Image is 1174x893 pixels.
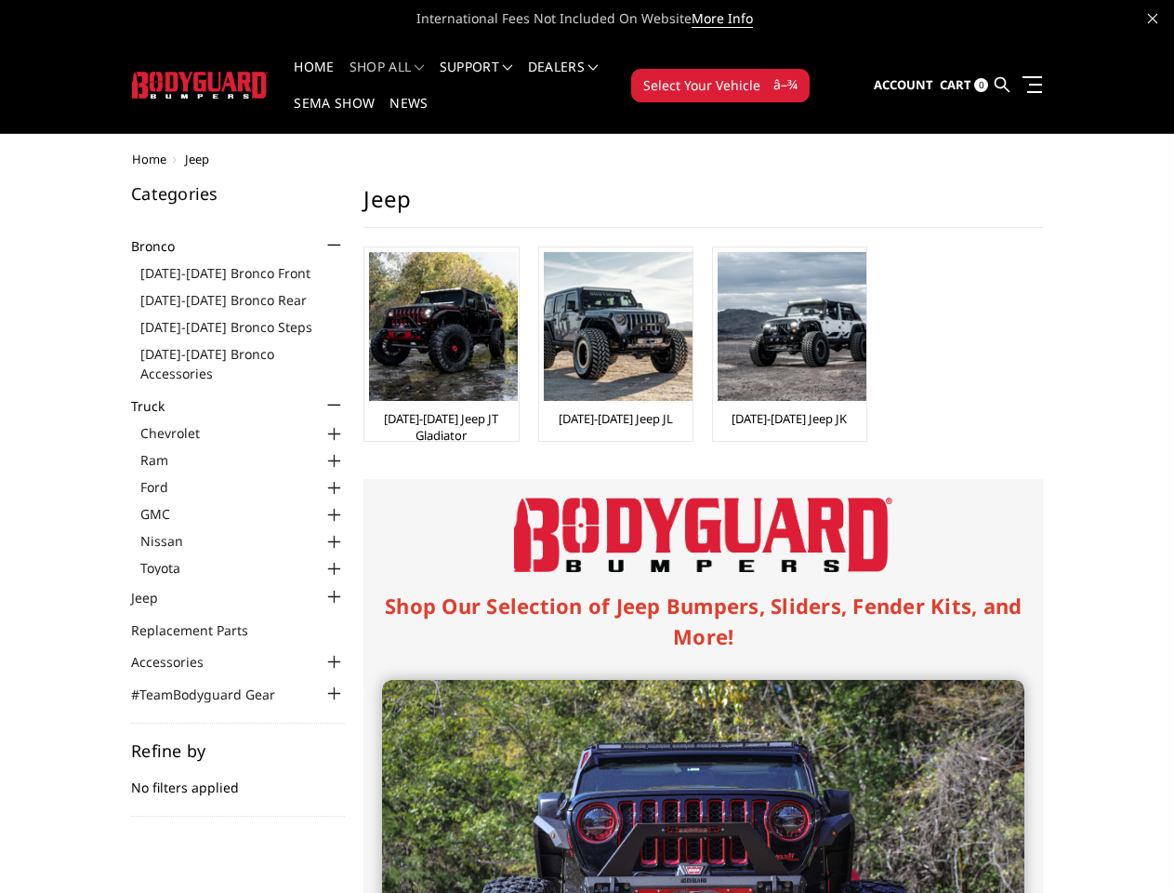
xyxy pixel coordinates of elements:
a: Dealers [528,60,599,97]
a: Replacement Parts [131,620,271,640]
span: 0 [974,78,988,92]
a: Truck [131,396,188,416]
a: [DATE]-[DATE] Jeep JT Gladiator [369,410,513,444]
div: No filters applied [131,742,345,817]
span: Account [874,76,933,93]
a: [DATE]-[DATE] Bronco Accessories [140,344,345,383]
a: [DATE]-[DATE] Jeep JK [732,410,847,427]
a: SEMA Show [294,97,375,133]
h5: Categories [131,185,345,202]
a: GMC [140,504,345,524]
img: BODYGUARD BUMPERS [132,72,269,99]
span: Cart [940,76,971,93]
a: Account [874,60,933,111]
a: Home [132,151,166,167]
a: Bronco [131,236,198,256]
a: [DATE]-[DATE] Bronco Steps [140,317,345,337]
button: Select Your Vehicle [631,69,810,102]
a: Accessories [131,652,227,672]
a: Ram [140,450,345,470]
a: More Info [692,9,753,28]
h1: Shop Our Selection of Jeep Bumpers, Sliders, Fender Kits, and More! [382,591,1024,652]
span: â–¾ [773,74,798,94]
a: Home [294,60,334,97]
a: [DATE]-[DATE] Bronco Rear [140,290,345,310]
a: [DATE]-[DATE] Jeep JL [559,410,673,427]
h5: Refine by [131,742,345,759]
span: Jeep [185,151,209,167]
a: Chevrolet [140,423,345,443]
a: Nissan [140,531,345,551]
a: Ford [140,477,345,497]
a: shop all [350,60,425,97]
a: Cart 0 [940,60,988,111]
a: [DATE]-[DATE] Bronco Front [140,263,345,283]
a: Jeep [131,588,181,607]
a: News [389,97,428,133]
a: Support [440,60,513,97]
a: Toyota [140,558,345,578]
a: #TeamBodyguard Gear [131,685,298,704]
span: Select Your Vehicle [643,75,760,95]
h1: Jeep [363,185,1043,228]
img: Bodyguard Bumpers Logo [514,498,892,572]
